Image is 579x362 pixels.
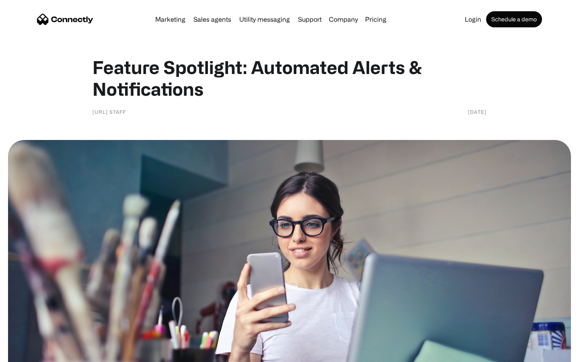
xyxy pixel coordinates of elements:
div: [DATE] [468,108,487,116]
a: Utility messaging [236,16,293,23]
div: [URL] staff [92,108,126,116]
h1: Feature Spotlight: Automated Alerts & Notifications [92,56,487,100]
a: Sales agents [190,16,234,23]
a: Pricing [362,16,390,23]
a: Support [295,16,325,23]
a: Login [462,16,485,23]
div: Company [329,14,358,25]
a: Schedule a demo [486,11,542,27]
ul: Language list [16,348,48,359]
a: Marketing [152,16,189,23]
aside: Language selected: English [8,348,48,359]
